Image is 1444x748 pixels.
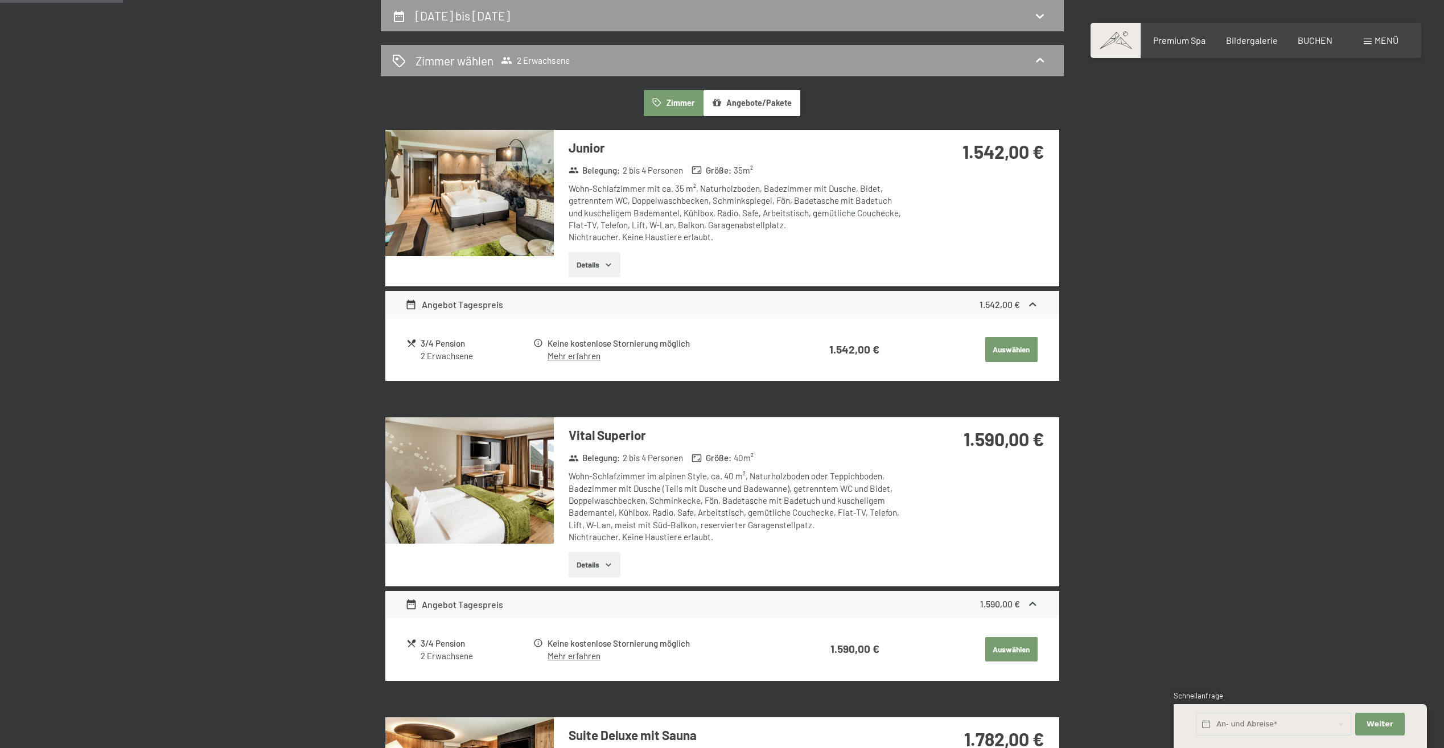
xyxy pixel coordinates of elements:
h2: [DATE] bis [DATE] [415,9,510,23]
button: Details [569,252,620,277]
div: 3/4 Pension [421,637,532,650]
button: Details [569,552,620,577]
span: 2 bis 4 Personen [623,165,683,176]
strong: 1.590,00 € [964,428,1044,450]
span: Menü [1375,35,1398,46]
strong: 1.590,00 € [830,642,879,655]
button: Weiter [1355,713,1404,736]
div: 2 Erwachsene [421,650,532,662]
span: Schnellanfrage [1174,691,1223,700]
div: Keine kostenlose Stornierung möglich [548,337,784,350]
div: Angebot Tagespreis1.542,00 € [385,291,1059,318]
div: Wohn-Schlafzimmer im alpinen Style, ca. 40 m², Naturholzboden oder Teppichboden, Badezimmer mit D... [569,470,907,543]
span: 2 bis 4 Personen [623,452,683,464]
div: Angebot Tagespreis [405,598,503,611]
strong: Größe : [692,452,731,464]
div: Wohn-Schlafzimmer mit ca. 35 m², Naturholzboden, Badezimmer mit Dusche, Bidet, getrenntem WC, Dop... [569,183,907,243]
h2: Zimmer wählen [415,52,493,69]
button: Auswählen [985,637,1038,662]
div: Keine kostenlose Stornierung möglich [548,637,784,650]
img: mss_renderimg.php [385,417,554,544]
span: 2 Erwachsene [501,55,570,66]
div: 3/4 Pension [421,337,532,350]
span: Weiter [1367,719,1393,729]
button: Auswählen [985,337,1038,362]
div: Angebot Tagespreis1.590,00 € [385,591,1059,618]
a: Premium Spa [1153,35,1206,46]
strong: 1.542,00 € [980,299,1020,310]
strong: Belegung : [569,452,620,464]
strong: Größe : [692,165,731,176]
a: BUCHEN [1298,35,1332,46]
span: 40 m² [734,452,754,464]
strong: 1.542,00 € [829,343,879,356]
strong: Belegung : [569,165,620,176]
div: Angebot Tagespreis [405,298,503,311]
button: Zimmer [644,90,703,116]
strong: 1.542,00 € [962,141,1044,162]
span: 35 m² [734,165,753,176]
strong: 1.590,00 € [980,598,1020,609]
h3: Suite Deluxe mit Sauna [569,726,907,744]
a: Mehr erfahren [548,651,600,661]
button: Angebote/Pakete [704,90,800,116]
img: mss_renderimg.php [385,130,554,256]
h3: Junior [569,139,907,157]
a: Mehr erfahren [548,351,600,361]
div: 2 Erwachsene [421,350,532,362]
h3: Vital Superior [569,426,907,444]
a: Bildergalerie [1226,35,1278,46]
